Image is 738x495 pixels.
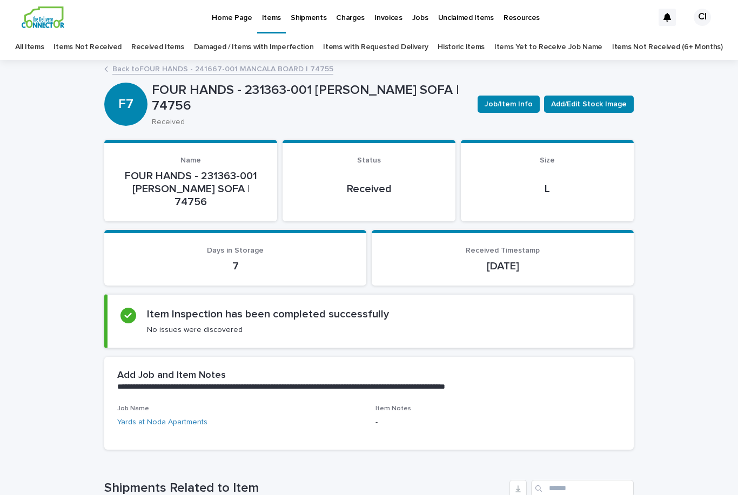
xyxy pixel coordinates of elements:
[53,35,121,60] a: Items Not Received
[296,182,442,195] p: Received
[147,325,243,335] p: No issues were discovered
[385,260,621,273] p: [DATE]
[152,83,469,114] p: FOUR HANDS - 231363-001 [PERSON_NAME] SOFA | 74756
[474,182,621,195] p: L
[438,35,485,60] a: Historic Items
[147,308,389,321] h2: Item Inspection has been completed successfully
[117,169,264,208] p: FOUR HANDS - 231363-001 [PERSON_NAME] SOFA | 74756
[15,35,44,60] a: All Items
[323,35,428,60] a: Items with Requested Delivery
[612,35,723,60] a: Items Not Received (6+ Months)
[375,417,621,428] p: -
[466,247,540,254] span: Received Timestamp
[104,53,147,112] div: F7
[485,99,533,110] span: Job/Item Info
[478,96,540,113] button: Job/Item Info
[117,370,226,382] h2: Add Job and Item Notes
[131,35,184,60] a: Received Items
[117,405,149,412] span: Job Name
[194,35,314,60] a: Damaged / Items with Imperfection
[152,118,465,127] p: Received
[22,6,64,28] img: aCWQmA6OSGG0Kwt8cj3c
[694,9,711,26] div: CI
[494,35,602,60] a: Items Yet to Receive Job Name
[357,157,381,164] span: Status
[117,417,207,428] a: Yards at Noda Apartments
[375,405,411,412] span: Item Notes
[540,157,555,164] span: Size
[551,99,627,110] span: Add/Edit Stock Image
[112,62,333,74] a: Back toFOUR HANDS - 241667-001 MANCALA BOARD | 74755
[207,247,264,254] span: Days in Storage
[544,96,634,113] button: Add/Edit Stock Image
[180,157,201,164] span: Name
[117,260,353,273] p: 7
